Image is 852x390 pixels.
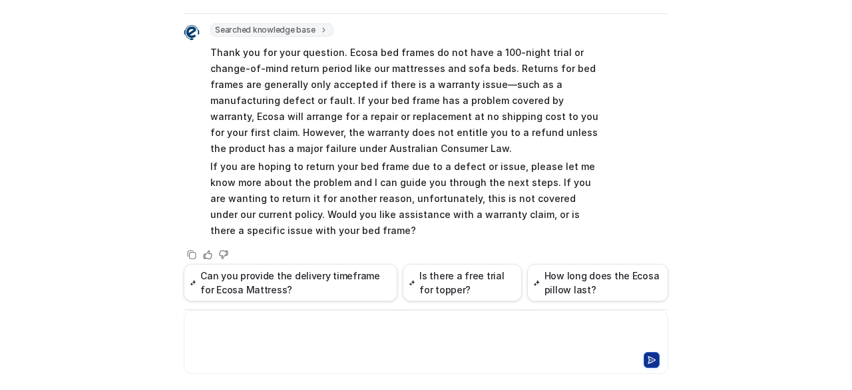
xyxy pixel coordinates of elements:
button: Is there a free trial for topper? [403,264,522,301]
span: Searched knowledge base [210,23,333,37]
p: Thank you for your question. Ecosa bed frames do not have a 100-night trial or change-of-mind ret... [210,45,600,157]
button: Can you provide the delivery timeframe for Ecosa Mattress? [184,264,397,301]
button: How long does the Ecosa pillow last? [527,264,668,301]
p: If you are hoping to return your bed frame due to a defect or issue, please let me know more abou... [210,159,600,239]
img: Widget [184,25,200,41]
